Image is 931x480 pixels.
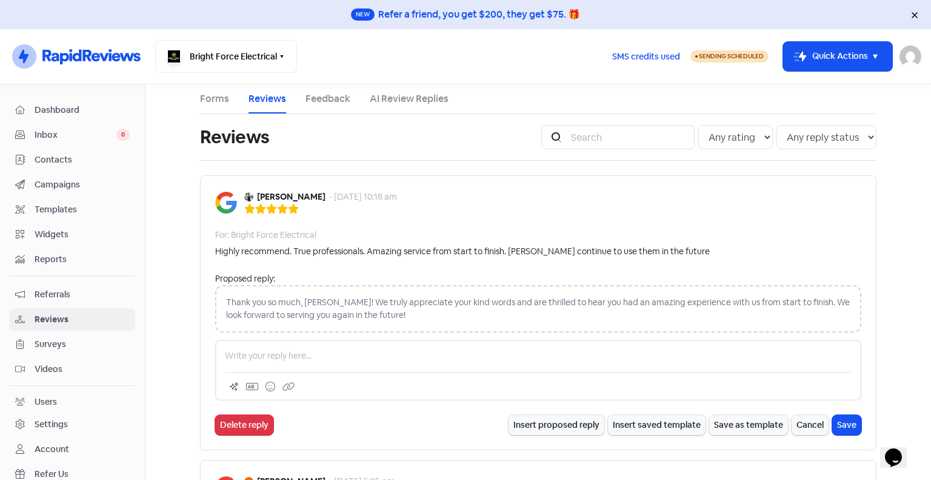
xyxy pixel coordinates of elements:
a: Surveys [10,333,135,356]
img: Image [215,192,237,214]
a: Users [10,391,135,413]
div: - [DATE] 10:18 am [329,191,397,203]
span: Contacts [35,154,130,166]
div: Thank you so much, [PERSON_NAME]! We truly appreciate your kind words and are thrilled to hear yo... [215,285,861,333]
input: Search [564,125,695,149]
button: Save [832,415,861,435]
div: Proposed reply: [215,272,861,285]
a: Widgets [10,223,135,246]
span: Reports [35,253,130,266]
div: Refer a friend, you get $200, they get $75. 🎁 [378,7,580,22]
a: Account [10,438,135,461]
img: User [899,46,921,67]
iframe: chat widget [880,431,919,468]
span: Inbox [35,129,116,141]
span: 0 [116,129,130,141]
a: Dashboard [10,99,135,121]
a: Referrals [10,283,135,306]
span: New [351,8,375,21]
a: Reports [10,248,135,271]
a: Forms [200,92,229,106]
a: AI Review Replies [370,92,449,106]
div: Account [35,443,69,456]
button: Insert proposed reply [509,415,604,435]
button: Bright Force Electrical [155,40,297,73]
a: Campaigns [10,174,135,196]
div: Settings [35,418,68,431]
a: Feedback [305,92,350,106]
div: Users [35,396,57,408]
a: Contacts [10,149,135,171]
span: Sending Scheduled [699,52,764,60]
a: Videos [10,358,135,380]
span: Dashboard [35,104,130,117]
span: Surveys [35,338,130,351]
button: Save as template [709,415,788,435]
b: [PERSON_NAME] [257,191,325,203]
button: Cancel [792,415,829,435]
div: For: Bright Force Electrical [215,229,316,242]
a: Reviews [249,92,286,106]
a: Settings [10,413,135,436]
span: SMS credits used [612,50,680,63]
a: Templates [10,198,135,221]
img: Avatar [244,192,253,201]
a: Reviews [10,308,135,331]
span: Reviews [35,313,130,326]
span: Videos [35,363,130,376]
a: SMS credits used [602,49,690,62]
h1: Reviews [200,118,269,157]
span: Campaigns [35,178,130,191]
button: Insert saved template [608,415,706,435]
span: Referrals [35,288,130,301]
span: Templates [35,203,130,216]
button: Delete reply [215,415,273,435]
div: Highly recommend. True professionals. Amazing service from start to finish. [PERSON_NAME] continu... [215,245,710,258]
span: Widgets [35,228,130,241]
a: Inbox 0 [10,124,135,146]
a: Sending Scheduled [690,49,769,64]
button: Quick Actions [783,42,892,71]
